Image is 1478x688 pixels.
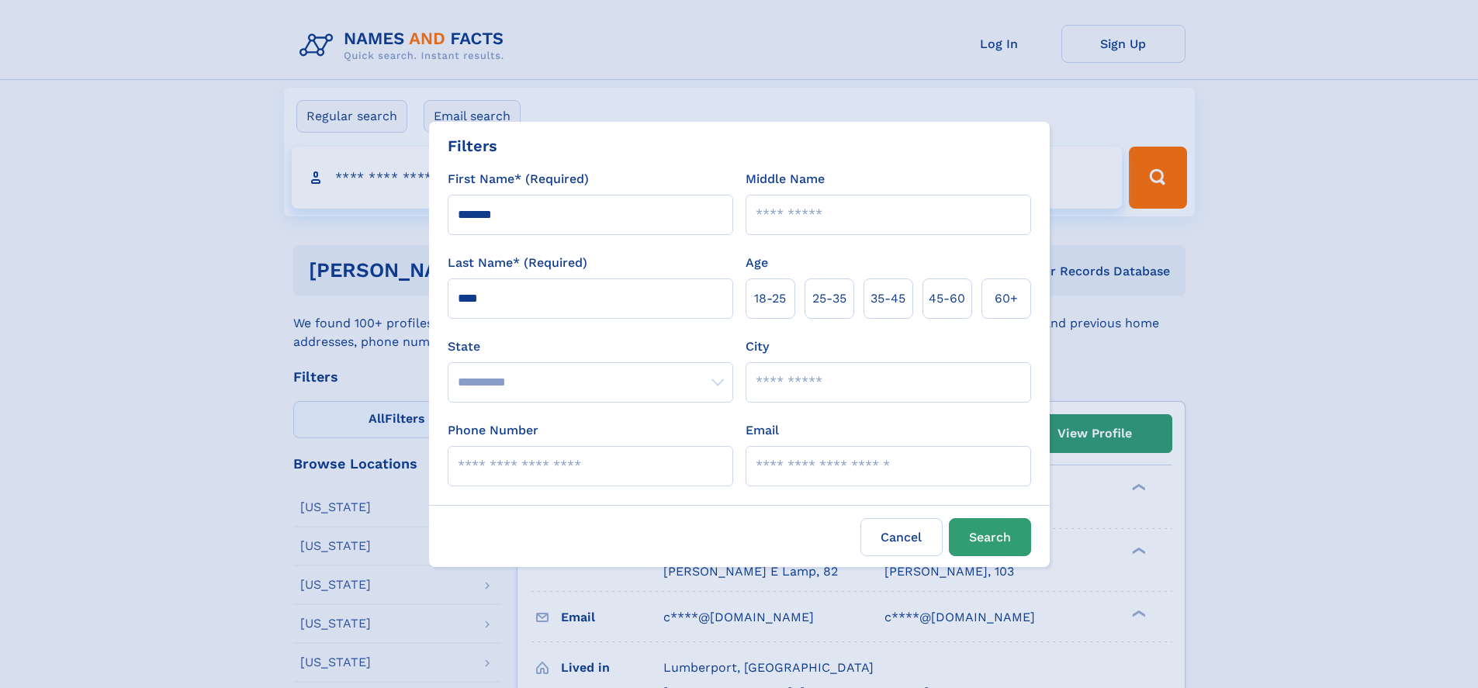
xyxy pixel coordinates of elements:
[860,518,943,556] label: Cancel
[746,337,769,356] label: City
[746,421,779,440] label: Email
[929,289,965,308] span: 45‑60
[995,289,1018,308] span: 60+
[949,518,1031,556] button: Search
[448,134,497,157] div: Filters
[448,421,538,440] label: Phone Number
[448,337,733,356] label: State
[448,254,587,272] label: Last Name* (Required)
[871,289,905,308] span: 35‑45
[746,254,768,272] label: Age
[754,289,786,308] span: 18‑25
[746,170,825,188] label: Middle Name
[812,289,846,308] span: 25‑35
[448,170,589,188] label: First Name* (Required)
